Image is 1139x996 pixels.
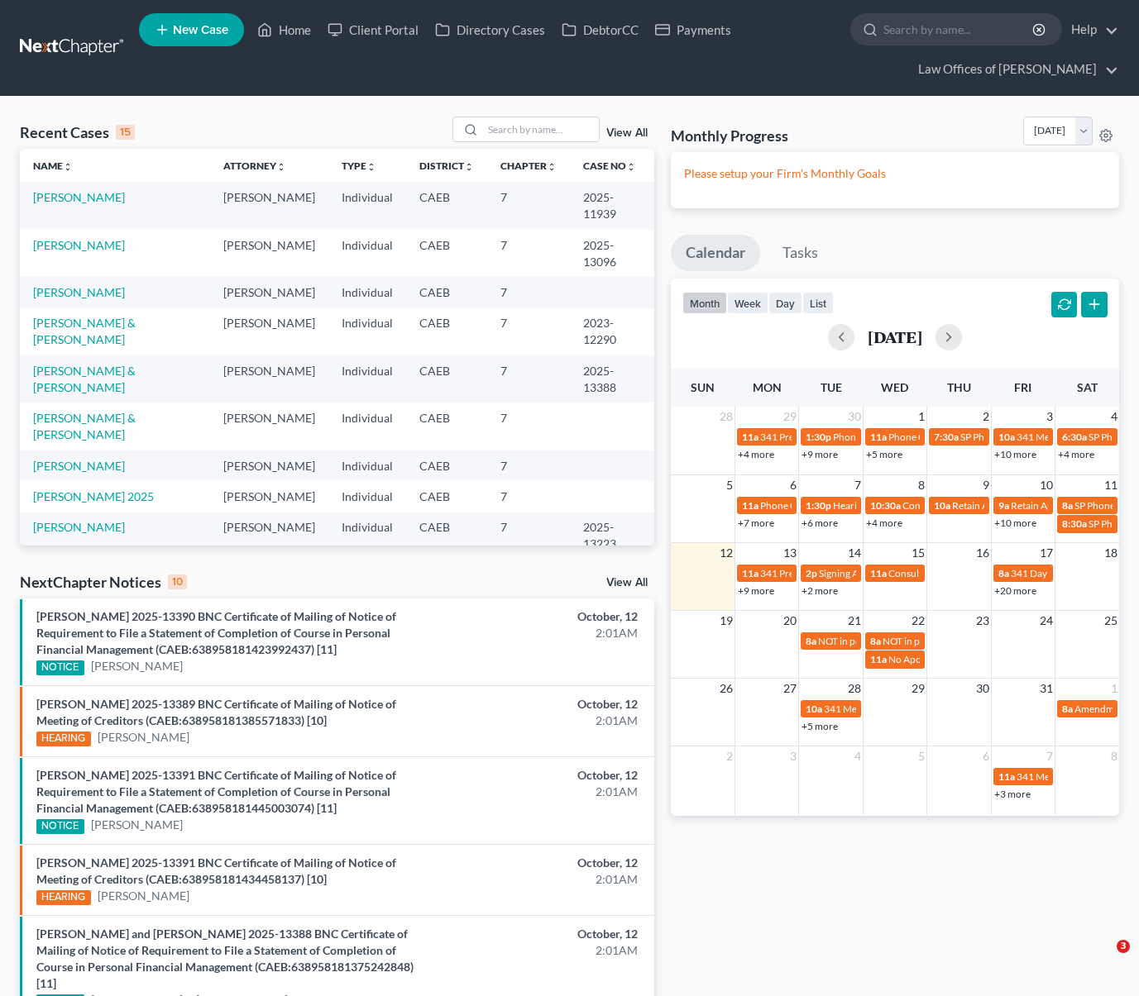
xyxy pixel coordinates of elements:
span: 27 [782,679,798,698]
a: [PERSON_NAME] [98,888,189,904]
td: [PERSON_NAME] [210,450,328,481]
td: Individual [328,277,406,307]
i: unfold_more [547,162,557,172]
span: 17 [1038,543,1055,563]
span: 4 [1109,407,1119,427]
span: 2 [725,746,735,766]
span: 23 [974,611,991,631]
span: NOT in person appointments [818,635,942,647]
span: Sat [1077,380,1098,394]
span: 11a [998,770,1015,783]
span: 8a [1062,499,1073,512]
div: October, 12 [448,608,638,625]
span: 31 [1038,679,1055,698]
span: 8a [806,635,816,647]
td: 7 [487,450,570,481]
td: 2025-11939 [570,182,654,229]
td: 2025-13223 [570,512,654,560]
a: [PERSON_NAME] [33,285,125,299]
span: 29 [910,679,926,698]
span: 1:30p [806,431,831,443]
a: [PERSON_NAME] 2025 [33,489,154,503]
span: 1 [1109,679,1119,698]
a: +10 more [994,517,1036,529]
iframe: Intercom live chat [1083,940,1122,979]
a: Home [249,15,319,45]
td: CAEB [406,277,487,307]
a: [PERSON_NAME] and [PERSON_NAME] 2025-13388 BNC Certificate of Mailing of Notice of Requirement to... [36,927,414,990]
span: Signing Appointment for [PERSON_NAME] [819,567,1004,579]
h2: [DATE] [868,328,922,346]
span: 7 [1045,746,1055,766]
span: 11a [742,499,759,512]
a: +4 more [866,517,902,529]
a: Case Nounfold_more [583,160,636,172]
button: month [682,292,727,314]
span: 11a [870,431,887,443]
span: 341 Prep for [PERSON_NAME] [760,431,894,443]
a: Nameunfold_more [33,160,73,172]
div: October, 12 [448,696,638,712]
p: Please setup your Firm's Monthly Goals [684,165,1106,182]
a: Payments [647,15,739,45]
a: Client Portal [319,15,427,45]
td: CAEB [406,355,487,403]
span: 10a [806,703,822,715]
span: 11a [742,567,759,579]
div: 2:01AM [448,871,638,888]
span: Phone Consultation for [PERSON_NAME] [888,431,1069,443]
a: Help [1063,15,1118,45]
span: 7 [853,475,863,495]
span: 1 [916,407,926,427]
td: Individual [328,355,406,403]
td: Individual [328,182,406,229]
span: 8a [1062,703,1073,715]
span: New Case [173,24,228,36]
span: Thu [947,380,971,394]
span: 21 [846,611,863,631]
td: 7 [487,481,570,512]
span: 15 [910,543,926,563]
td: [PERSON_NAME] [210,403,328,450]
span: 16 [974,543,991,563]
a: +9 more [802,448,838,460]
button: week [727,292,768,314]
h3: Monthly Progress [671,126,788,145]
span: 8:30a [1062,517,1087,530]
span: 18 [1103,543,1119,563]
td: [PERSON_NAME] [210,512,328,560]
a: Typeunfold_more [342,160,376,172]
span: 341 Day [1011,567,1047,579]
a: +4 more [1058,448,1094,460]
td: [PERSON_NAME] [210,230,328,277]
td: CAEB [406,481,487,512]
td: [PERSON_NAME] [210,481,328,512]
td: Individual [328,230,406,277]
a: Calendar [671,235,760,271]
td: 2025-13388 [570,355,654,403]
a: [PERSON_NAME] 2025-13390 BNC Certificate of Mailing of Notice of Requirement to File a Statement ... [36,609,396,656]
span: 11 [1103,475,1119,495]
span: Retain Appointment for [PERSON_NAME] [952,499,1134,512]
span: 19 [718,611,735,631]
a: +6 more [802,517,838,529]
a: [PERSON_NAME] 2025-13391 BNC Certificate of Mailing of Notice of Requirement to File a Statement ... [36,768,396,815]
span: 11a [870,653,887,665]
span: 22 [910,611,926,631]
span: 20 [782,611,798,631]
span: 30 [846,407,863,427]
td: CAEB [406,308,487,355]
a: DebtorCC [553,15,647,45]
span: Phone Consultation for [PERSON_NAME] [760,499,940,512]
td: Individual [328,512,406,560]
span: Consultation for [PERSON_NAME][GEOGRAPHIC_DATA] [888,567,1139,579]
a: [PERSON_NAME] [33,238,125,252]
a: Districtunfold_more [419,160,474,172]
a: Attorneyunfold_more [223,160,286,172]
div: 15 [116,125,135,140]
td: [PERSON_NAME] [210,308,328,355]
a: [PERSON_NAME] [33,190,125,204]
a: [PERSON_NAME] & [PERSON_NAME] [33,364,136,394]
td: [PERSON_NAME] [210,182,328,229]
div: HEARING [36,732,91,746]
